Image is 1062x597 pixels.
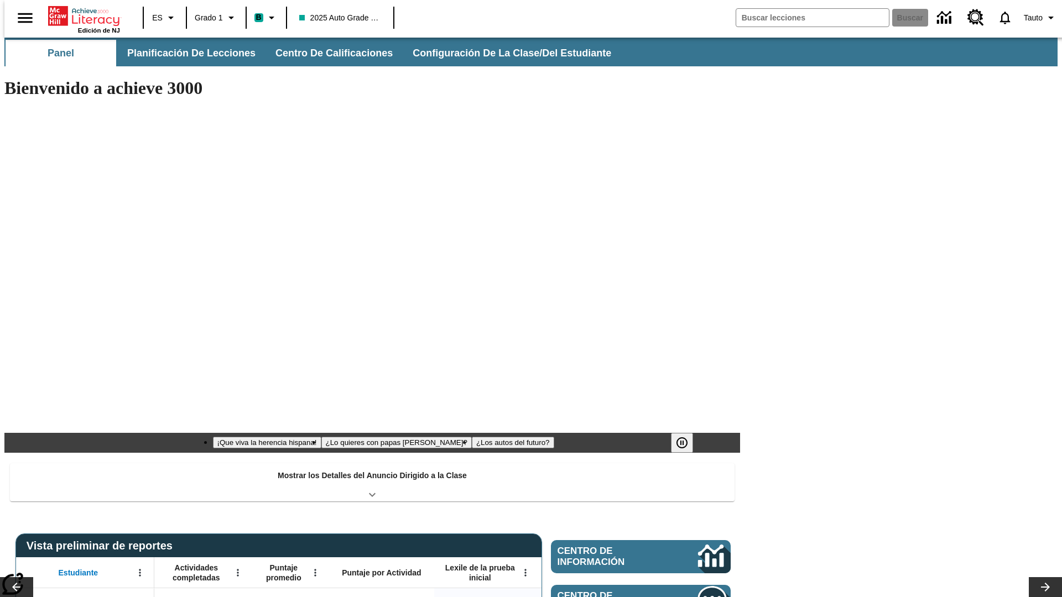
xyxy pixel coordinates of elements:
button: Abrir menú [307,564,324,581]
span: Grado 1 [195,12,223,24]
span: Centro de información [558,546,661,568]
button: Abrir menú [230,564,246,581]
a: Centro de recursos, Se abrirá en una pestaña nueva. [961,3,991,33]
span: Actividades completadas [160,563,233,583]
button: Abrir menú [517,564,534,581]
span: Lexile de la prueba inicial [440,563,520,583]
a: Centro de información [930,3,961,33]
span: ES [152,12,163,24]
button: Perfil/Configuración [1019,8,1062,28]
div: Subbarra de navegación [4,40,621,66]
span: Puntaje promedio [257,563,310,583]
span: Tauto [1024,12,1043,24]
div: Portada [48,4,120,34]
button: Lenguaje: ES, Selecciona un idioma [147,8,183,28]
input: Buscar campo [736,9,889,27]
p: Mostrar los Detalles del Anuncio Dirigido a la Clase [278,470,467,481]
div: Subbarra de navegación [4,38,1058,66]
a: Notificaciones [991,3,1019,32]
span: Estudiante [59,568,98,578]
span: Puntaje por Actividad [342,568,421,578]
button: Grado: Grado 1, Elige un grado [190,8,242,28]
button: Diapositiva 1 ¡Que viva la herencia hispana! [213,437,321,448]
div: Mostrar los Detalles del Anuncio Dirigido a la Clase [10,463,735,501]
button: Diapositiva 2 ¿Lo quieres con papas fritas? [321,437,472,448]
button: Centro de calificaciones [267,40,402,66]
button: Planificación de lecciones [118,40,264,66]
button: Configuración de la clase/del estudiante [404,40,620,66]
h1: Bienvenido a achieve 3000 [4,78,740,98]
button: Carrusel de lecciones, seguir [1029,577,1062,597]
span: Edición de NJ [78,27,120,34]
button: Diapositiva 3 ¿Los autos del futuro? [472,437,554,448]
a: Centro de información [551,540,731,573]
button: Pausar [671,433,693,453]
button: Abrir menú [132,564,148,581]
button: Abrir el menú lateral [9,2,41,34]
div: Pausar [671,433,704,453]
button: Boost El color de la clase es verde turquesa. Cambiar el color de la clase. [250,8,283,28]
button: Panel [6,40,116,66]
a: Portada [48,5,120,27]
span: 2025 Auto Grade 1 A [299,12,381,24]
span: B [256,11,262,24]
span: Vista preliminar de reportes [27,540,178,552]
